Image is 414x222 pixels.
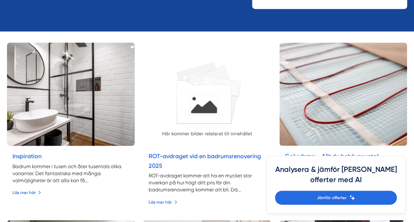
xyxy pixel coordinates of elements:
[13,189,41,195] a: Läs mer här
[275,164,397,191] h4: Analysera & jämför [PERSON_NAME] offerter med AI
[149,198,177,205] a: Läs mer här
[316,194,346,201] span: Jämför offerter
[285,152,378,159] a: Golvvärme – Allt du behöver veta!
[143,42,271,146] img: ROT-avdrag
[13,163,129,184] p: Badrum kommer i tusen och åter tusentals olika varianter. Det fantastiska med många valmöjlighete...
[149,152,261,169] a: ROT-avdraget vid en badrumsrenovering 2025
[279,42,407,146] img: Golvvärme tvättstugan, Golvvärme badrummet, Golvvärme toalett
[13,152,42,159] a: Inspiration
[7,42,135,146] a: Badrumsinspiration
[149,172,265,193] p: ROT-avdraget kommer att ha en mycket stor inverkan på hur högt ditt pris för din badrumsrenoverin...
[4,40,138,148] img: Badrumsinspiration
[275,191,397,205] a: Jämför offerter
